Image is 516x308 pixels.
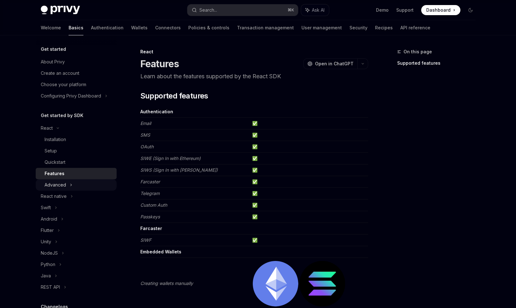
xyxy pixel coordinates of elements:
div: Features [45,170,64,177]
em: SIWE (Sign In with Ethereum) [140,156,201,161]
img: solana.png [300,261,345,306]
p: Learn about the features supported by the React SDK [140,72,368,81]
a: Support [396,7,414,13]
strong: Farcaster [140,226,162,231]
em: Telegram [140,191,160,196]
a: API reference [400,20,430,35]
a: Quickstart [36,157,117,168]
button: Search...⌘K [187,4,298,16]
div: Flutter [41,227,54,234]
a: Create an account [36,68,117,79]
a: Setup [36,145,117,157]
h5: Get started [41,45,66,53]
div: REST API [41,283,60,291]
div: Advanced [45,181,66,189]
div: Installation [45,136,66,143]
span: Dashboard [426,7,451,13]
td: ✅ [250,188,368,199]
a: Welcome [41,20,61,35]
em: OAuth [140,144,154,149]
button: Ask AI [301,4,329,16]
td: ✅ [250,234,368,246]
img: ethereum.png [253,261,298,306]
div: Swift [41,204,51,211]
div: Android [41,215,57,223]
a: Supported features [397,58,481,68]
h1: Features [140,58,179,69]
a: Recipes [375,20,393,35]
div: React [41,124,53,132]
td: ✅ [250,118,368,129]
a: User management [301,20,342,35]
a: Basics [69,20,83,35]
div: Configuring Privy Dashboard [41,92,101,100]
span: On this page [404,48,432,56]
div: Create an account [41,69,79,77]
span: Open in ChatGPT [315,61,354,67]
em: SIWF [140,237,151,243]
td: ✅ [250,129,368,141]
em: Custom Auth [140,202,167,208]
a: Choose your platform [36,79,117,90]
td: ✅ [250,211,368,223]
div: Unity [41,238,51,246]
a: Features [36,168,117,179]
em: Passkeys [140,214,160,219]
div: Setup [45,147,57,155]
em: Creating wallets manually [140,281,193,286]
div: React [140,49,368,55]
strong: Authentication [140,109,173,114]
td: ✅ [250,141,368,153]
em: Farcaster [140,179,160,184]
strong: Embedded Wallets [140,249,181,254]
div: Quickstart [45,158,65,166]
a: Installation [36,134,117,145]
em: SMS [140,132,150,138]
span: ⌘ K [288,8,294,13]
a: Authentication [91,20,124,35]
em: Email [140,121,151,126]
td: ✅ [250,164,368,176]
span: Supported features [140,91,208,101]
td: ✅ [250,199,368,211]
a: Connectors [155,20,181,35]
div: About Privy [41,58,65,66]
a: Dashboard [421,5,460,15]
a: Security [349,20,367,35]
div: Java [41,272,51,280]
a: Demo [376,7,389,13]
div: React native [41,192,67,200]
div: Python [41,261,55,268]
div: Search... [199,6,217,14]
a: About Privy [36,56,117,68]
button: Toggle dark mode [465,5,476,15]
a: Policies & controls [188,20,229,35]
div: NodeJS [41,249,58,257]
a: Wallets [131,20,148,35]
a: Transaction management [237,20,294,35]
span: Ask AI [312,7,325,13]
td: ✅ [250,153,368,164]
td: ✅ [250,176,368,188]
button: Open in ChatGPT [303,58,357,69]
h5: Get started by SDK [41,112,83,119]
img: dark logo [41,6,80,15]
em: SIWS (Sign In with [PERSON_NAME]) [140,167,218,173]
div: Choose your platform [41,81,86,88]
